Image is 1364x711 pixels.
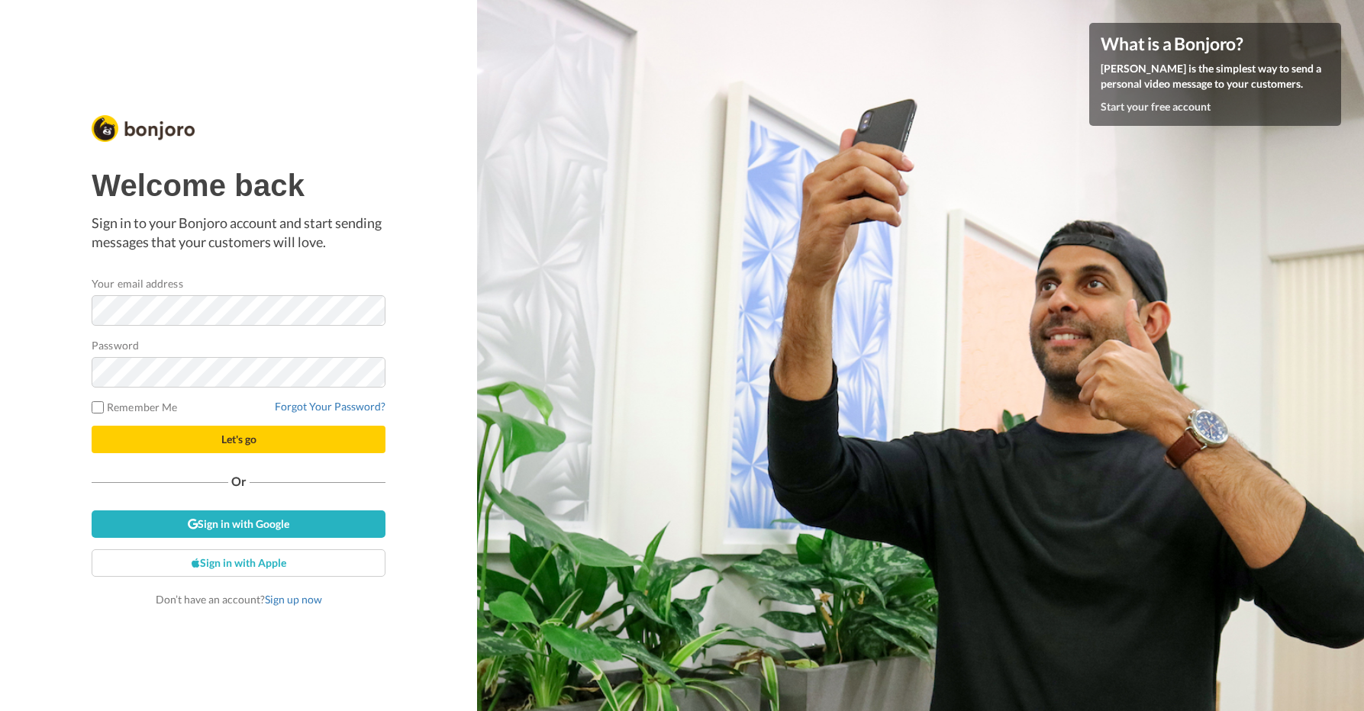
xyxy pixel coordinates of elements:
a: Sign in with Apple [92,549,385,577]
a: Sign up now [265,593,322,606]
label: Remember Me [92,399,177,415]
label: Password [92,337,139,353]
span: Don’t have an account? [156,593,322,606]
input: Remember Me [92,401,104,413]
button: Let's go [92,426,385,453]
label: Your email address [92,275,182,291]
h1: Welcome back [92,169,385,202]
a: Sign in with Google [92,510,385,538]
span: Let's go [221,433,256,446]
a: Forgot Your Password? [275,400,385,413]
span: Or [228,476,250,487]
h4: What is a Bonjoro? [1101,34,1330,53]
p: [PERSON_NAME] is the simplest way to send a personal video message to your customers. [1101,61,1330,92]
a: Start your free account [1101,100,1211,113]
p: Sign in to your Bonjoro account and start sending messages that your customers will love. [92,214,385,253]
